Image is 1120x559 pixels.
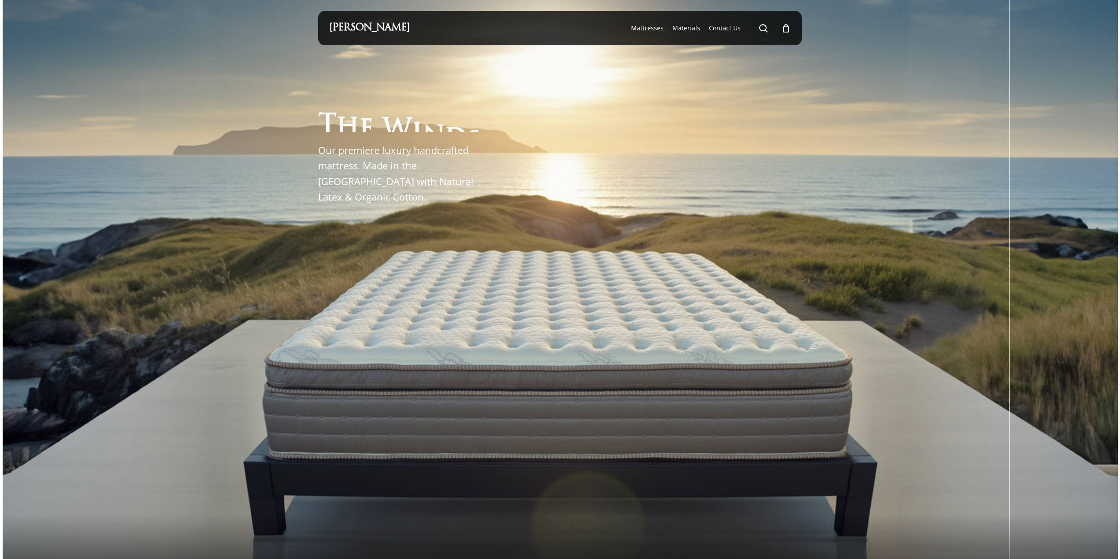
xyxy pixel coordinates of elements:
[481,131,502,158] span: o
[466,128,481,155] span: s
[359,116,374,143] span: e
[329,23,410,33] a: [PERSON_NAME]
[318,105,521,132] h1: The Windsor
[337,115,359,142] span: h
[412,120,422,147] span: i
[709,24,741,33] a: Contact Us
[318,113,337,140] span: T
[672,24,700,33] a: Materials
[382,118,412,145] span: W
[445,125,466,152] span: d
[318,142,483,205] p: Our premiere luxury handcrafted mattress. Made in the [GEOGRAPHIC_DATA] with Natural Latex & Orga...
[631,24,664,32] span: Mattresses
[422,122,445,149] span: n
[672,24,700,32] span: Materials
[627,11,791,45] nav: Main Menu
[631,24,664,33] a: Mattresses
[709,24,741,32] span: Contact Us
